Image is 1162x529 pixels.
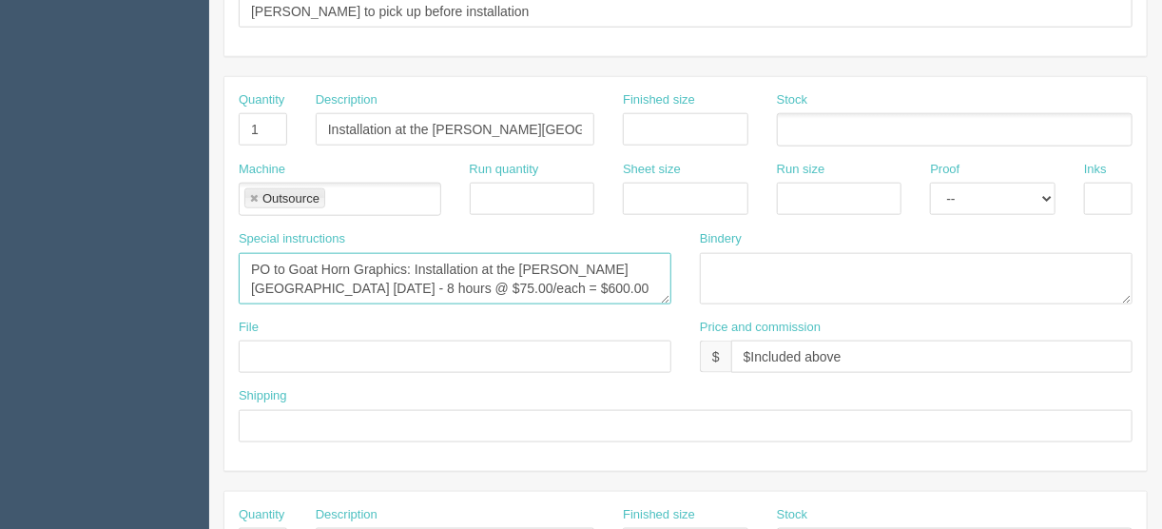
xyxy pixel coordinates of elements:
[623,161,681,179] label: Sheet size
[700,341,731,373] div: $
[623,506,695,524] label: Finished size
[700,319,821,337] label: Price and commission
[239,387,287,405] label: Shipping
[930,161,959,179] label: Proof
[239,319,259,337] label: File
[239,506,284,524] label: Quantity
[777,91,808,109] label: Stock
[239,253,671,304] textarea: PO to Goat Horn Graphics: Installation at the [PERSON_NAME][GEOGRAPHIC_DATA] [DATE] - 8 hours @ $...
[262,192,320,205] div: Outsource
[777,506,808,524] label: Stock
[700,230,742,248] label: Bindery
[239,161,285,179] label: Machine
[316,91,378,109] label: Description
[623,91,695,109] label: Finished size
[1084,161,1107,179] label: Inks
[316,506,378,524] label: Description
[470,161,539,179] label: Run quantity
[239,230,345,248] label: Special instructions
[239,91,284,109] label: Quantity
[777,161,825,179] label: Run size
